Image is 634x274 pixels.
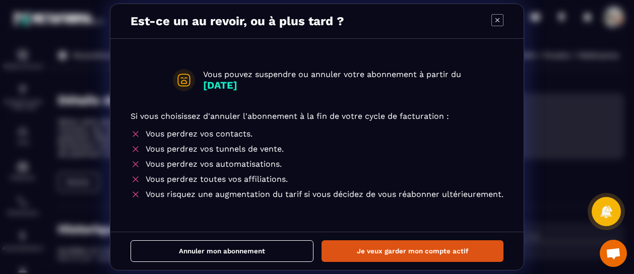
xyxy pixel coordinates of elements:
p: Vous pouvez suspendre ou annuler votre abonnement à partir du [203,70,461,79]
p: Est-ce un au revoir, ou à plus tard ? [131,14,344,28]
div: Vous perdrez toutes vos affiliations. [131,174,503,184]
strong: [DATE] [203,79,237,91]
div: Vous perdrez vos automatisations. [131,159,503,169]
button: Annuler mon abonnement [131,240,313,262]
a: Ouvrir le chat [600,240,627,267]
p: Si vous choisissez d'annuler l'abonnement à la fin de votre cycle de facturation : [131,111,503,121]
button: Je veux garder mon compte actif [322,240,503,262]
div: Vous risquez une augmentation du tarif si vous décidez de vous réabonner ultérieurement. [131,189,503,199]
div: Vous perdrez vos tunnels de vente. [131,144,503,154]
div: Vous perdrez vos contacts. [131,129,503,139]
